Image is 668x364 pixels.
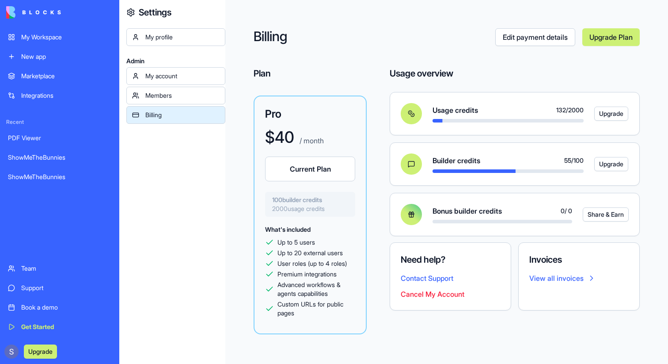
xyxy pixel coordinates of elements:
a: Members [126,87,225,104]
span: 55 / 100 [564,156,584,165]
button: Share & Earn [583,207,629,222]
h1: $ 40 [265,128,294,146]
button: Upgrade [594,157,628,171]
div: PDF Viewer [8,134,111,142]
h4: Plan [254,67,367,80]
a: Billing [126,106,225,124]
div: My Workspace [21,33,111,42]
a: Support [3,279,117,297]
span: Premium integrations [277,270,337,279]
span: Admin [126,57,225,65]
a: Integrations [3,87,117,104]
span: What's included [265,226,311,233]
a: Book a demo [3,299,117,316]
div: Integrations [21,91,111,100]
div: My account [145,72,220,80]
h4: Usage overview [390,67,453,80]
button: Cancel My Account [401,289,464,299]
a: Upgrade [24,347,57,356]
div: Members [145,91,220,100]
span: Custom URLs for public pages [277,300,355,318]
a: ShowMeTheBunnies [3,168,117,186]
a: Team [3,260,117,277]
a: Marketplace [3,67,117,85]
h3: Pro [265,107,355,121]
a: ShowMeTheBunnies [3,149,117,166]
span: Up to 20 external users [277,249,343,257]
h4: Need help? [401,253,500,266]
span: Up to 5 users [277,238,315,247]
span: User roles (up to 4 roles) [277,259,347,268]
div: Marketplace [21,72,111,80]
a: My account [126,67,225,85]
a: Upgrade Plan [582,28,640,46]
h2: Billing [254,28,495,46]
a: My profile [126,28,225,46]
div: New app [21,52,111,61]
div: ShowMeTheBunnies [8,153,111,162]
img: logo [6,6,61,19]
a: Get Started [3,318,117,336]
span: Usage credits [433,105,478,115]
p: / month [298,135,324,146]
a: Upgrade [594,107,618,121]
a: My Workspace [3,28,117,46]
a: PDF Viewer [3,129,117,147]
a: Upgrade [594,157,618,171]
div: My profile [145,33,220,42]
div: Billing [145,111,220,119]
span: Recent [3,119,117,126]
span: Builder credits [433,155,480,166]
span: 0 / 0 [561,207,572,215]
span: 100 builder credits [272,195,348,204]
div: ShowMeTheBunnies [8,172,111,181]
h4: Invoices [529,253,629,266]
img: ACg8ocJg4p_dPqjhSL03u1SIVTGQdpy5AIiJU7nt3TQW-L-gyDNKzg=s96-c [4,345,19,359]
div: Support [21,284,111,292]
div: Get Started [21,322,111,331]
span: Advanced workflows & agents capabilities [277,280,355,298]
span: 132 / 2000 [556,106,584,115]
button: Current Plan [265,157,355,181]
a: Edit payment details [495,28,575,46]
div: Book a demo [21,303,111,312]
a: Pro$40 / monthCurrent Plan100builder credits2000usage creditsWhat's includedUp to 5 usersUp to 20... [254,96,367,334]
button: Upgrade [594,107,628,121]
button: Contact Support [401,273,453,284]
span: Bonus builder credits [433,206,502,216]
span: 2000 usage credits [272,204,348,213]
div: Team [21,264,111,273]
button: Upgrade [24,345,57,359]
a: New app [3,48,117,65]
h4: Settings [139,6,171,19]
a: View all invoices [529,273,629,284]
